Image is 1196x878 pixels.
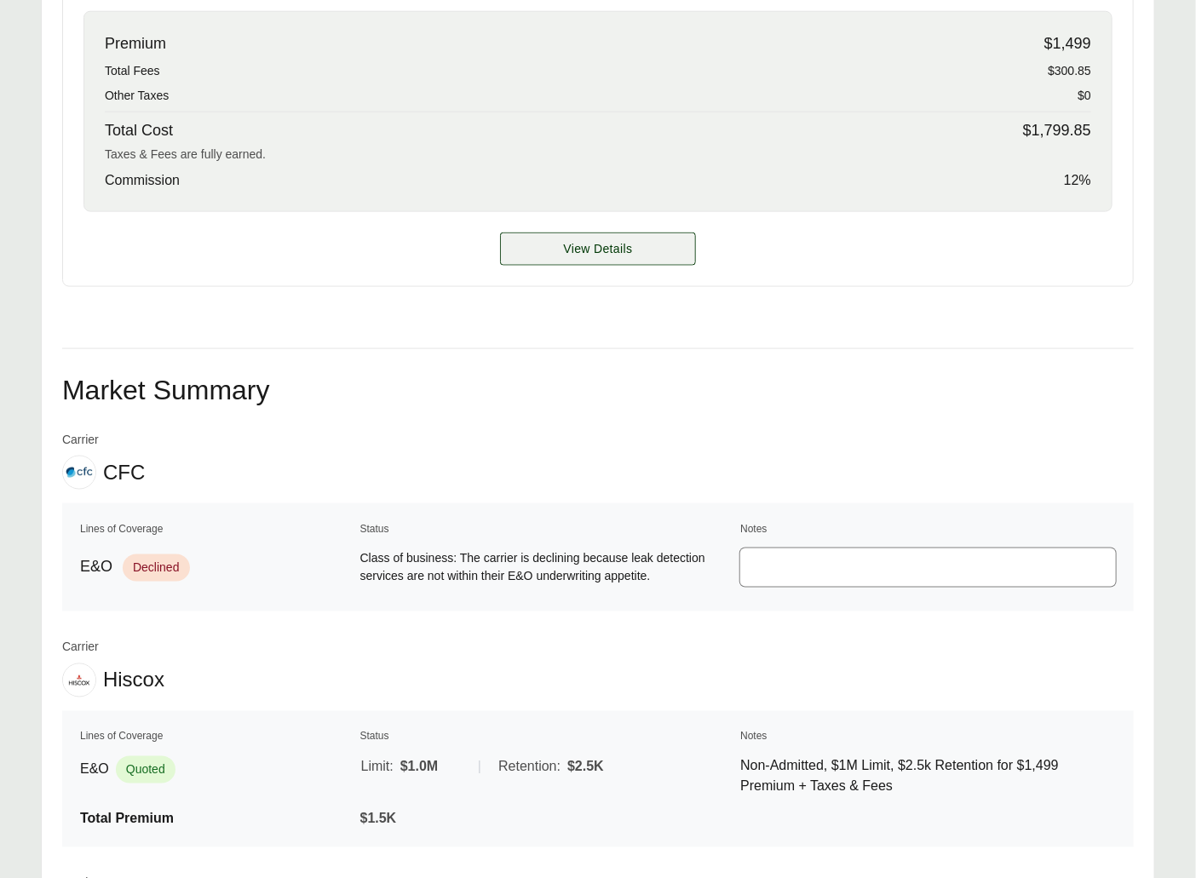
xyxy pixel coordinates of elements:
[62,431,145,449] span: Carrier
[739,728,1117,745] th: Notes
[500,232,696,266] a: Hiscox details
[478,760,481,774] span: |
[105,87,169,105] span: Other Taxes
[62,376,1134,404] h2: Market Summary
[1064,170,1091,191] span: 12 %
[567,757,604,778] span: $2.5K
[740,756,1116,797] p: Non-Admitted, $1M Limit, $2.5k Retention for $1,499 Premium + Taxes & Fees
[105,170,180,191] span: Commission
[79,520,356,537] th: Lines of Coverage
[359,520,737,537] th: Status
[361,757,394,778] span: Limit:
[1023,119,1091,142] span: $1,799.85
[79,728,356,745] th: Lines of Coverage
[360,812,397,826] span: $1.5K
[105,62,160,80] span: Total Fees
[739,520,1117,537] th: Notes
[400,757,438,778] span: $1.0M
[62,639,164,657] span: Carrier
[123,554,189,582] span: Declined
[359,728,737,745] th: Status
[116,756,175,783] span: Quoted
[1078,87,1091,105] span: $0
[564,240,633,258] span: View Details
[360,550,736,586] span: Class of business: The carrier is declining because leak detection services are not within their ...
[500,232,696,266] button: View Details
[103,460,145,485] span: CFC
[80,812,174,826] span: Total Premium
[63,664,95,697] img: Hiscox
[1044,32,1091,55] span: $1,499
[105,119,173,142] span: Total Cost
[103,668,164,693] span: Hiscox
[1048,62,1091,80] span: $300.85
[63,456,95,489] img: CFC
[105,146,1091,164] div: Taxes & Fees are fully earned.
[498,757,561,778] span: Retention:
[80,556,112,579] span: E&O
[80,760,109,780] span: E&O
[105,32,166,55] span: Premium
